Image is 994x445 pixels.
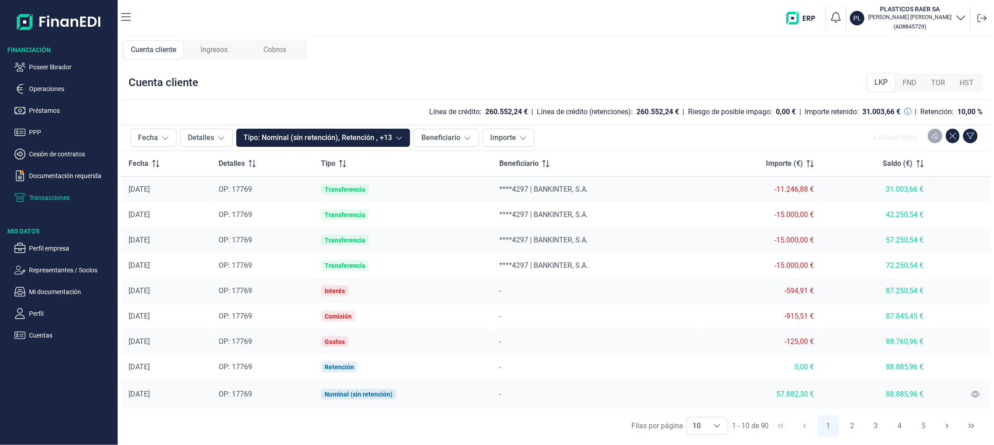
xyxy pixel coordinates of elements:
[29,192,114,203] p: Transacciones
[263,44,286,55] span: Cobros
[828,286,923,295] div: 87.250,54 €
[483,129,535,147] button: Importe
[219,210,252,219] span: OP: 17769
[913,415,935,437] button: Page 5
[817,415,839,437] button: Page 1
[841,415,863,437] button: Page 2
[865,415,887,437] button: Page 3
[805,107,859,116] div: Importe retenido:
[921,107,954,116] div: Retención:
[636,107,679,116] div: 260.552,24 €
[706,417,728,435] div: Choose
[499,363,501,371] span: -
[961,415,982,437] button: Last Page
[129,390,204,399] div: [DATE]
[429,107,482,116] div: Línea de crédito:
[786,12,822,24] img: erp
[958,107,983,116] div: 10,00 %
[850,5,966,32] button: PLPLASTICOS RAER SA[PERSON_NAME] [PERSON_NAME](A08845729)
[828,185,923,194] div: 31.003,66 €
[131,44,176,55] span: Cuenta cliente
[129,363,204,372] div: [DATE]
[828,312,923,321] div: 87.845,45 €
[14,308,114,319] button: Perfil
[499,312,501,320] span: -
[828,363,923,372] div: 88.885,96 €
[129,337,204,346] div: [DATE]
[14,149,114,160] button: Cesión de contratos
[325,391,392,398] div: Nominal (sin retención)
[485,107,528,116] div: 260.552,24 €
[794,415,816,437] button: Previous Page
[325,313,352,320] div: Comisión
[236,129,410,147] button: Tipo: Nominal (sin retención), Retención , +13
[687,417,706,435] span: 10
[325,363,354,371] div: Retención
[531,106,533,117] div: |
[770,415,792,437] button: First Page
[868,14,952,21] p: [PERSON_NAME] [PERSON_NAME]
[14,83,114,94] button: Operaciones
[129,286,204,295] div: [DATE]
[704,210,814,219] div: -15.000,00 €
[321,158,335,169] span: Tipo
[828,261,923,270] div: 72.250,54 €
[219,363,252,371] span: OP: 17769
[894,23,927,30] small: Copiar cif
[499,390,501,398] span: -
[499,337,501,346] span: -
[854,14,861,23] p: PL
[704,363,814,372] div: 0,00 €
[631,421,683,431] div: Filas por página
[29,265,114,276] p: Representantes / Socios
[875,77,888,88] span: LKP
[219,261,252,270] span: OP: 17769
[201,44,228,55] span: Ingresos
[766,158,803,169] span: Importe (€)
[14,170,114,181] button: Documentación requerida
[828,337,923,346] div: 88.760,96 €
[883,158,913,169] span: Saldo (€)
[180,129,233,147] button: Detalles
[704,261,814,270] div: -15.000,00 €
[129,312,204,321] div: [DATE]
[325,237,365,244] div: Transferencia
[123,40,184,59] div: Cuenta cliente
[325,262,365,269] div: Transferencia
[29,62,114,73] p: Poseer librador
[499,286,501,295] span: -
[688,107,772,116] div: Riesgo de posible impago:
[129,210,204,219] div: [DATE]
[219,236,252,244] span: OP: 17769
[776,107,796,116] div: 0,00 €
[896,74,924,92] div: FND
[219,337,252,346] span: OP: 17769
[29,127,114,138] p: PPP
[704,236,814,245] div: -15.000,00 €
[499,158,539,169] span: Beneficiario
[499,210,588,219] span: ****4297 | BANKINTER, S.A.
[889,415,911,437] button: Page 4
[14,105,114,116] button: Préstamos
[219,185,252,193] span: OP: 17769
[219,312,252,320] span: OP: 17769
[244,40,305,59] div: Cobros
[325,186,365,193] div: Transferencia
[867,73,896,92] div: LKP
[915,106,917,117] div: |
[325,211,365,218] div: Transferencia
[129,185,204,194] div: [DATE]
[29,243,114,254] p: Perfil empresa
[129,236,204,245] div: [DATE]
[499,236,588,244] span: ****4297 | BANKINTER, S.A.
[960,77,974,88] span: HST
[219,286,252,295] span: OP: 17769
[29,330,114,341] p: Cuentas
[129,261,204,270] div: [DATE]
[799,106,801,117] div: |
[17,7,101,36] img: Logo de aplicación
[29,83,114,94] p: Operaciones
[828,390,923,399] div: 88.885,96 €
[14,127,114,138] button: PPP
[953,74,981,92] div: HST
